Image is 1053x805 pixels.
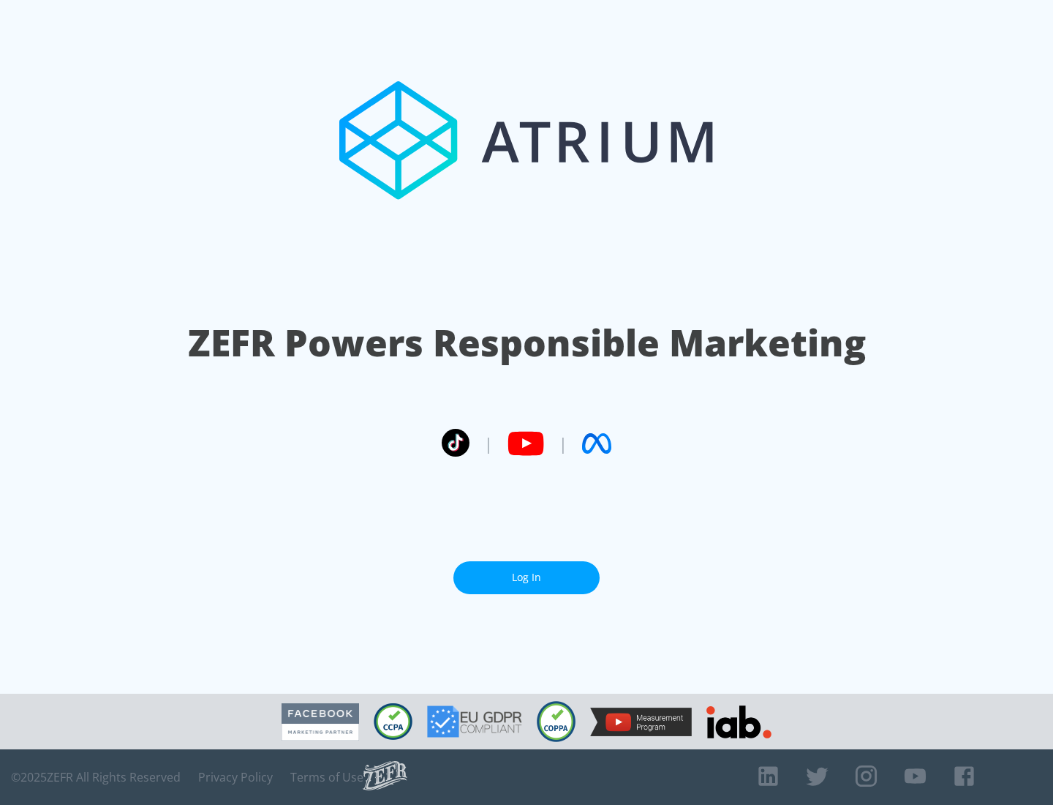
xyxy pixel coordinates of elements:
span: | [484,433,493,454]
img: IAB [706,705,771,738]
img: YouTube Measurement Program [590,708,692,736]
img: Facebook Marketing Partner [282,703,359,741]
img: COPPA Compliant [537,701,575,742]
a: Privacy Policy [198,770,273,785]
img: GDPR Compliant [427,705,522,738]
img: CCPA Compliant [374,703,412,740]
a: Terms of Use [290,770,363,785]
a: Log In [453,561,600,594]
span: | [559,433,567,454]
span: © 2025 ZEFR All Rights Reserved [11,770,181,785]
h1: ZEFR Powers Responsible Marketing [188,318,866,368]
